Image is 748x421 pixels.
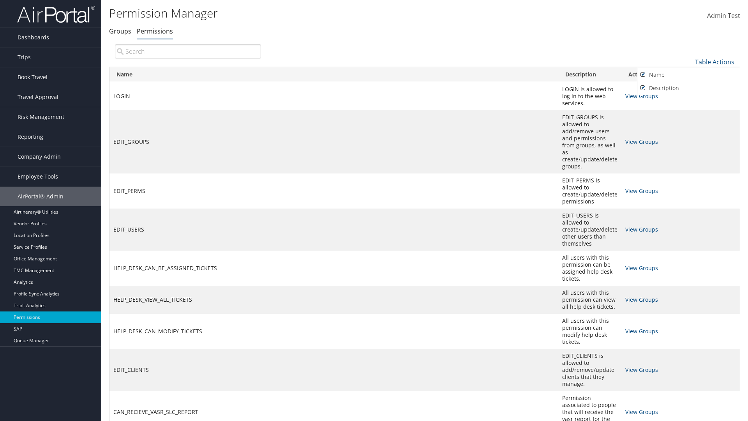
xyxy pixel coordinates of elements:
a: Description [637,81,740,95]
span: Reporting [18,127,43,147]
span: Company Admin [18,147,61,166]
span: Travel Approval [18,87,58,107]
span: Dashboards [18,28,49,47]
span: Employee Tools [18,167,58,186]
img: airportal-logo.png [17,5,95,23]
span: AirPortal® Admin [18,187,64,206]
span: Risk Management [18,107,64,127]
span: Trips [18,48,31,67]
a: Name [637,68,740,81]
span: Book Travel [18,67,48,87]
